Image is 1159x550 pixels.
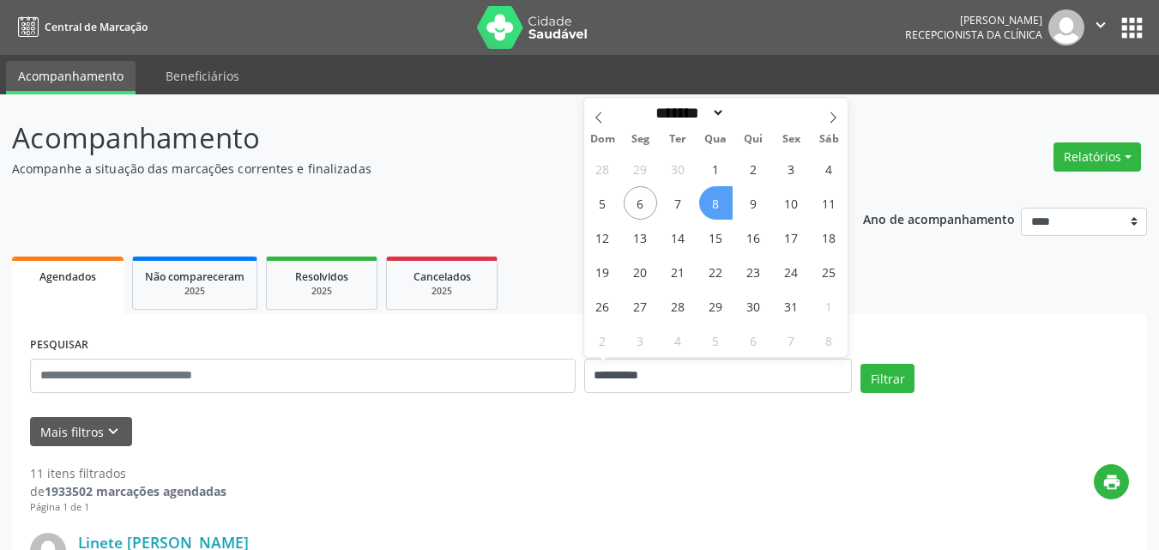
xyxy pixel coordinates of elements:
button: apps [1117,13,1147,43]
span: Ter [659,134,697,145]
span: Outubro 31, 2025 [775,289,808,323]
span: Outubro 4, 2025 [812,152,846,185]
span: Outubro 13, 2025 [624,221,657,254]
span: Outubro 15, 2025 [699,221,733,254]
div: 11 itens filtrados [30,464,226,482]
strong: 1933502 marcações agendadas [45,483,226,499]
span: Novembro 1, 2025 [812,289,846,323]
span: Outubro 1, 2025 [699,152,733,185]
input: Year [725,104,782,122]
span: Outubro 17, 2025 [775,221,808,254]
span: Setembro 28, 2025 [586,152,619,185]
span: Outubro 18, 2025 [812,221,846,254]
span: Não compareceram [145,269,244,284]
span: Sáb [810,134,848,145]
span: Outubro 23, 2025 [737,255,770,288]
div: 2025 [279,285,365,298]
select: Month [650,104,726,122]
span: Resolvidos [295,269,348,284]
span: Outubro 7, 2025 [661,186,695,220]
span: Novembro 2, 2025 [586,323,619,357]
span: Outubro 3, 2025 [775,152,808,185]
span: Recepcionista da clínica [905,27,1042,42]
span: Outubro 28, 2025 [661,289,695,323]
span: Setembro 30, 2025 [661,152,695,185]
span: Outubro 10, 2025 [775,186,808,220]
span: Setembro 29, 2025 [624,152,657,185]
span: Outubro 21, 2025 [661,255,695,288]
span: Outubro 5, 2025 [586,186,619,220]
span: Seg [621,134,659,145]
i: print [1102,473,1121,492]
span: Outubro 27, 2025 [624,289,657,323]
span: Outubro 24, 2025 [775,255,808,288]
span: Outubro 26, 2025 [586,289,619,323]
span: Outubro 2, 2025 [737,152,770,185]
img: img [1048,9,1084,45]
span: Outubro 20, 2025 [624,255,657,288]
span: Outubro 19, 2025 [586,255,619,288]
span: Dom [584,134,622,145]
span: Novembro 5, 2025 [699,323,733,357]
div: de [30,482,226,500]
span: Outubro 8, 2025 [699,186,733,220]
i:  [1091,15,1110,34]
span: Novembro 8, 2025 [812,323,846,357]
a: Acompanhamento [6,61,136,94]
label: PESQUISAR [30,332,88,359]
span: Agendados [39,269,96,284]
p: Acompanhe a situação das marcações correntes e finalizadas [12,160,806,178]
span: Outubro 30, 2025 [737,289,770,323]
span: Outubro 22, 2025 [699,255,733,288]
button: Filtrar [860,364,915,393]
span: Outubro 6, 2025 [624,186,657,220]
span: Qui [734,134,772,145]
div: [PERSON_NAME] [905,13,1042,27]
button:  [1084,9,1117,45]
button: Relatórios [1053,142,1141,172]
a: Central de Marcação [12,13,148,41]
p: Ano de acompanhamento [863,208,1015,229]
span: Outubro 12, 2025 [586,221,619,254]
div: Página 1 de 1 [30,500,226,515]
span: Qua [697,134,734,145]
span: Outubro 16, 2025 [737,221,770,254]
button: print [1094,464,1129,499]
a: Beneficiários [154,61,251,91]
button: Mais filtroskeyboard_arrow_down [30,417,132,447]
span: Central de Marcação [45,20,148,34]
span: Novembro 7, 2025 [775,323,808,357]
span: Outubro 29, 2025 [699,289,733,323]
span: Novembro 3, 2025 [624,323,657,357]
div: 2025 [399,285,485,298]
span: Outubro 9, 2025 [737,186,770,220]
span: Outubro 11, 2025 [812,186,846,220]
p: Acompanhamento [12,117,806,160]
span: Outubro 25, 2025 [812,255,846,288]
span: Novembro 4, 2025 [661,323,695,357]
i: keyboard_arrow_down [104,422,123,441]
div: 2025 [145,285,244,298]
span: Outubro 14, 2025 [661,221,695,254]
span: Novembro 6, 2025 [737,323,770,357]
span: Sex [772,134,810,145]
span: Cancelados [413,269,471,284]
